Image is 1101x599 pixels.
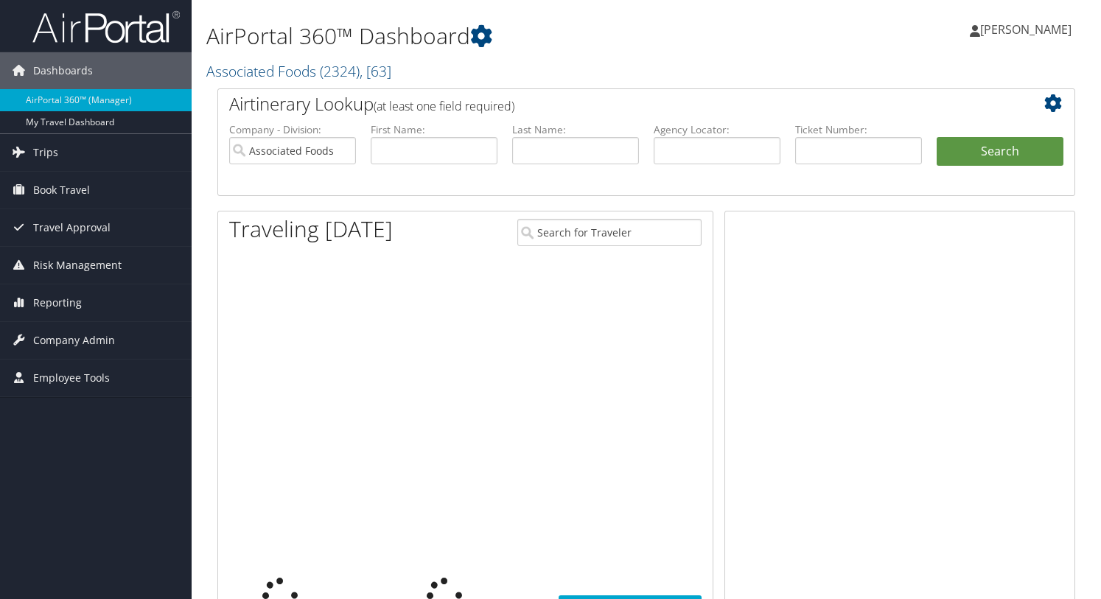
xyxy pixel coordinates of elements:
[33,52,93,89] span: Dashboards
[33,284,82,321] span: Reporting
[33,247,122,284] span: Risk Management
[360,61,391,81] span: , [ 63 ]
[229,91,992,116] h2: Airtinerary Lookup
[795,122,922,137] label: Ticket Number:
[320,61,360,81] span: ( 2324 )
[970,7,1086,52] a: [PERSON_NAME]
[33,172,90,209] span: Book Travel
[980,21,1072,38] span: [PERSON_NAME]
[33,209,111,246] span: Travel Approval
[33,360,110,396] span: Employee Tools
[33,134,58,171] span: Trips
[371,122,497,137] label: First Name:
[33,322,115,359] span: Company Admin
[206,21,793,52] h1: AirPortal 360™ Dashboard
[32,10,180,44] img: airportal-logo.png
[517,219,701,246] input: Search for Traveler
[374,98,514,114] span: (at least one field required)
[229,214,393,245] h1: Traveling [DATE]
[512,122,639,137] label: Last Name:
[654,122,780,137] label: Agency Locator:
[229,122,356,137] label: Company - Division:
[206,61,391,81] a: Associated Foods
[937,137,1063,167] button: Search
